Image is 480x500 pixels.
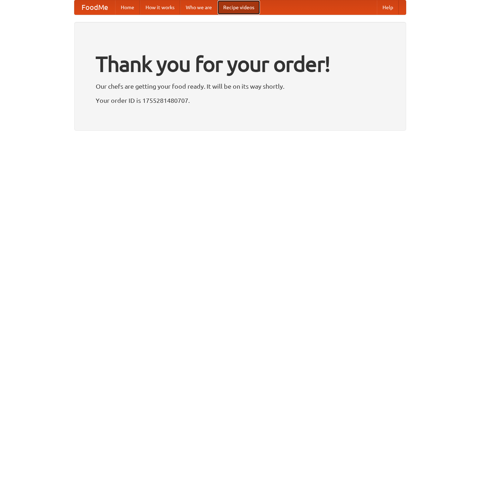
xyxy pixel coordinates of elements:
[96,81,385,92] p: Our chefs are getting your food ready. It will be on its way shortly.
[377,0,399,14] a: Help
[140,0,180,14] a: How it works
[96,95,385,106] p: Your order ID is 1755281480707.
[75,0,115,14] a: FoodMe
[115,0,140,14] a: Home
[180,0,218,14] a: Who we are
[218,0,260,14] a: Recipe videos
[96,47,385,81] h1: Thank you for your order!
